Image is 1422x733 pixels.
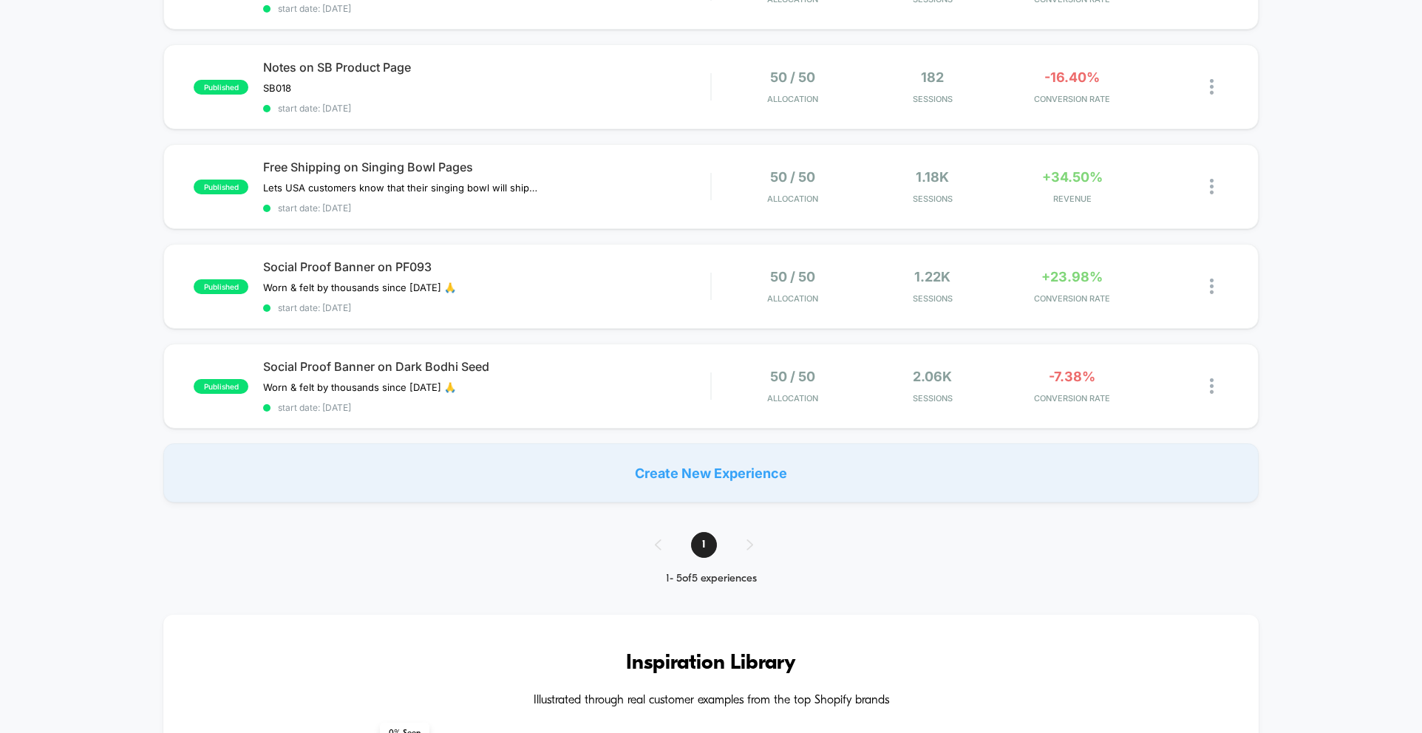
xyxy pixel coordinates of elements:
span: Worn & felt by thousands since [DATE] 🙏 [263,381,456,393]
span: Allocation [767,293,818,304]
span: -7.38% [1049,369,1095,384]
img: close [1210,79,1214,95]
span: 1 [691,532,717,558]
span: CONVERSION RATE [1006,393,1138,403]
span: start date: [DATE] [263,302,710,313]
span: Worn & felt by thousands since [DATE] 🙏 [263,282,456,293]
img: close [1210,179,1214,194]
span: start date: [DATE] [263,103,710,114]
span: SB018 [263,82,291,94]
span: Sessions [866,393,999,403]
span: -16.40% [1044,69,1100,85]
span: published [194,180,248,194]
span: CONVERSION RATE [1006,293,1138,304]
span: Social Proof Banner on PF093 [263,259,710,274]
span: 182 [921,69,944,85]
span: 50 / 50 [770,269,815,284]
h3: Inspiration Library [208,652,1214,675]
h4: Illustrated through real customer examples from the top Shopify brands [208,694,1214,708]
span: Allocation [767,94,818,104]
img: close [1210,279,1214,294]
span: Sessions [866,94,999,104]
span: Notes on SB Product Page [263,60,710,75]
span: start date: [DATE] [263,3,710,14]
div: 1 - 5 of 5 experiences [640,573,783,585]
span: Lets USA customers know that their singing﻿ bowl will ship free via 2-3 day mail [263,182,537,194]
div: Create New Experience [163,443,1258,502]
span: 2.06k [913,369,952,384]
span: start date: [DATE] [263,402,710,413]
span: start date: [DATE] [263,202,710,214]
span: published [194,80,248,95]
span: 50 / 50 [770,69,815,85]
span: Sessions [866,293,999,304]
span: 1.22k [914,269,950,284]
span: published [194,279,248,294]
span: +23.98% [1041,269,1103,284]
span: 50 / 50 [770,169,815,185]
span: CONVERSION RATE [1006,94,1138,104]
span: Sessions [866,194,999,204]
img: close [1210,378,1214,394]
span: Free Shipping on Singing Bowl Pages [263,160,710,174]
span: Allocation [767,393,818,403]
span: Social Proof Banner on Dark Bodhi Seed [263,359,710,374]
span: 1.18k [916,169,949,185]
span: Allocation [767,194,818,204]
span: 50 / 50 [770,369,815,384]
span: +34.50% [1042,169,1103,185]
span: published [194,379,248,394]
span: REVENUE [1006,194,1138,204]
